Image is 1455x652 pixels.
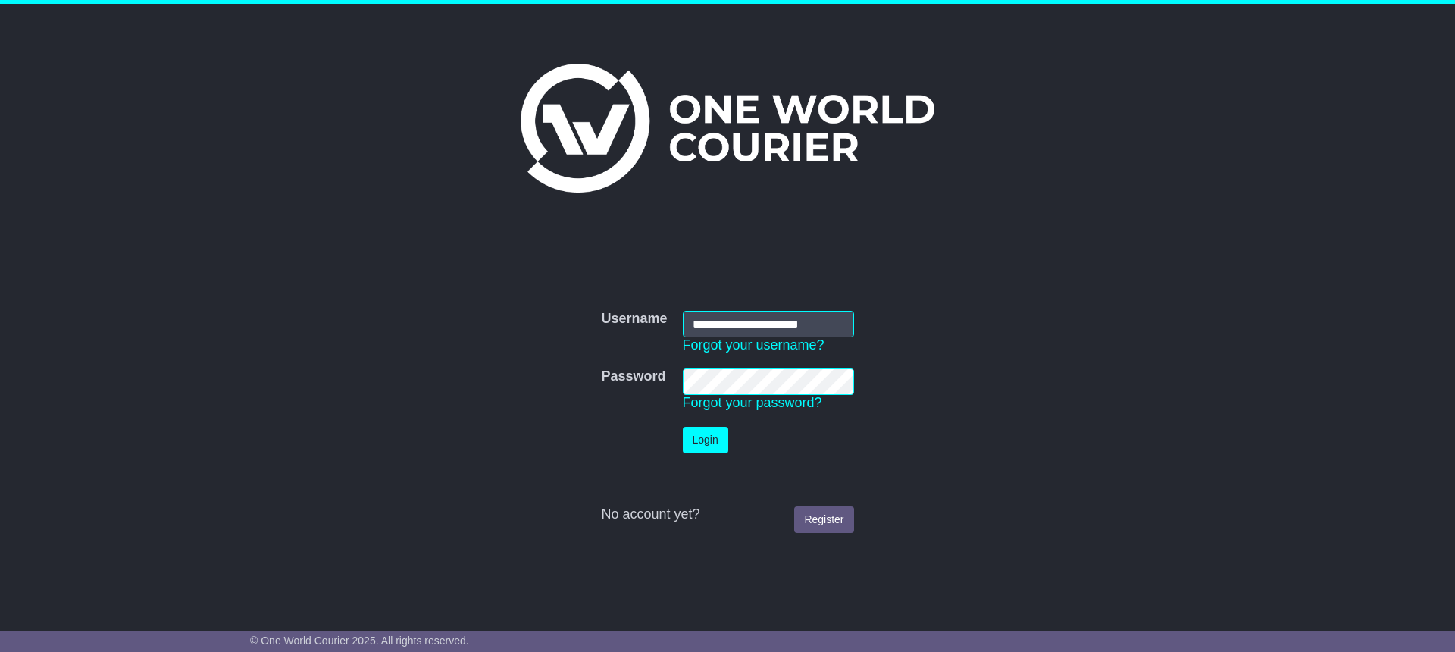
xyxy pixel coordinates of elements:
a: Register [794,506,853,533]
button: Login [683,427,728,453]
a: Forgot your username? [683,337,824,353]
img: One World [521,64,934,193]
label: Username [601,311,667,328]
span: © One World Courier 2025. All rights reserved. [250,635,469,647]
a: Forgot your password? [683,395,822,410]
label: Password [601,368,665,385]
div: No account yet? [601,506,853,523]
